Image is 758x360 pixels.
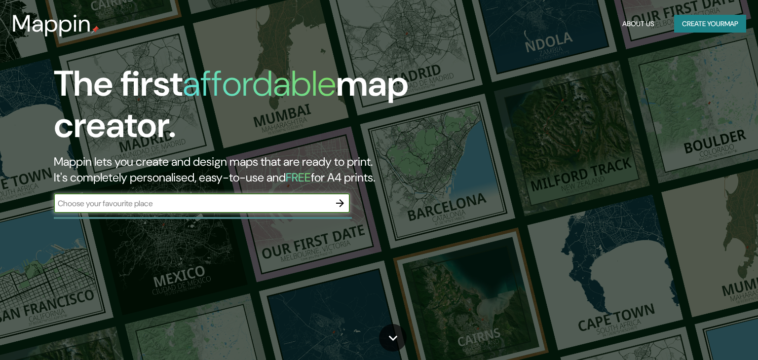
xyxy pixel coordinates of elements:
[54,154,433,185] h2: Mappin lets you create and design maps that are ready to print. It's completely personalised, eas...
[286,170,311,185] h5: FREE
[54,63,433,154] h1: The first map creator.
[91,26,99,34] img: mappin-pin
[674,15,746,33] button: Create yourmap
[618,15,658,33] button: About Us
[12,10,91,37] h3: Mappin
[183,61,336,107] h1: affordable
[54,198,330,209] input: Choose your favourite place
